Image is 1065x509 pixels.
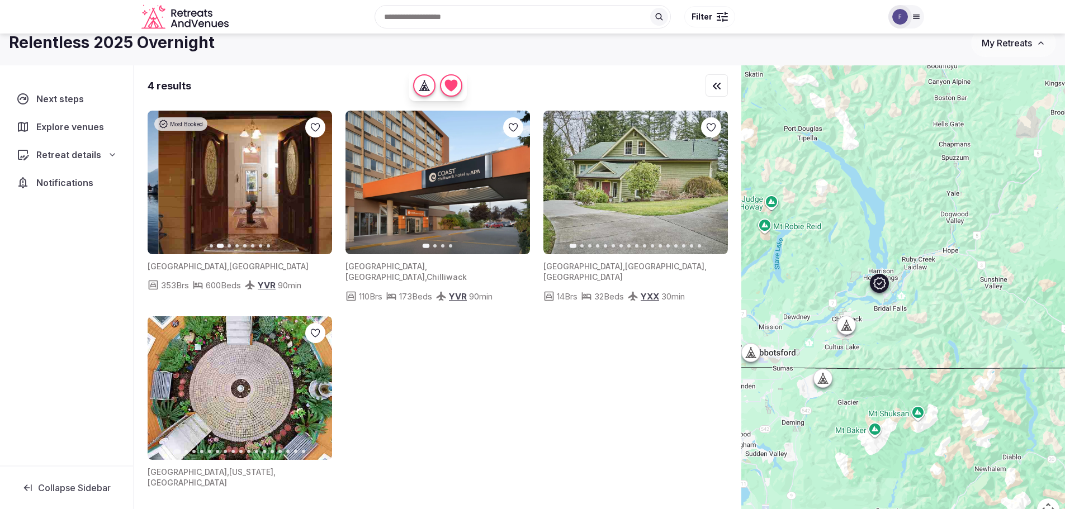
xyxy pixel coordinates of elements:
span: Retreat details [36,148,101,161]
a: Notifications [9,171,124,194]
button: Go to slide 6 [251,244,254,248]
button: My Retreats [971,29,1056,57]
button: Go to slide 3 [228,244,231,248]
span: 353 Brs [161,279,189,291]
span: 110 Brs [359,291,382,302]
button: Go to slide 10 [247,450,250,453]
button: Go to slide 11 [255,450,258,453]
span: , [227,467,229,477]
span: [GEOGRAPHIC_DATA] [148,478,227,487]
span: , [227,261,229,271]
button: Go to slide 17 [698,244,701,248]
span: 173 Beds [399,291,432,302]
button: Go to slide 15 [286,450,290,453]
button: Go to slide 13 [666,244,670,248]
button: Go to slide 12 [263,450,266,453]
span: Notifications [36,176,98,189]
button: Go to slide 3 [588,244,591,248]
span: [GEOGRAPHIC_DATA] [229,261,309,271]
button: Go to slide 2 [217,244,224,248]
svg: Retreats and Venues company logo [141,4,231,30]
span: YVR [258,280,276,291]
span: [GEOGRAPHIC_DATA] [345,261,425,271]
img: Featured image for venue [148,316,332,460]
span: YVR [449,291,467,302]
div: Most Booked [154,117,207,131]
a: Visit the homepage [141,4,231,30]
span: , [704,261,707,271]
button: Go to slide 5 [243,244,247,248]
span: [US_STATE] [229,467,273,477]
span: 32 Beds [594,291,624,302]
img: Featured image for venue [345,111,530,254]
span: [GEOGRAPHIC_DATA] [345,272,425,282]
span: Next steps [36,92,88,106]
button: Go to slide 2 [184,450,188,453]
button: Go to slide 17 [302,450,305,453]
span: , [623,261,625,271]
button: Go to slide 1 [174,449,181,454]
span: Filter [692,11,712,22]
span: [GEOGRAPHIC_DATA] [148,261,227,271]
button: Go to slide 6 [612,244,615,248]
span: Collapse Sidebar [38,482,111,493]
h1: Relentless 2025 Overnight [9,32,215,54]
button: Go to slide 3 [192,450,196,453]
button: Go to slide 11 [651,244,654,248]
span: YXX [641,291,659,302]
button: Go to slide 2 [433,244,437,248]
span: 30 min [661,291,685,302]
span: , [273,467,276,477]
button: Go to slide 4 [200,450,203,453]
button: Go to slide 10 [643,244,646,248]
button: Go to slide 8 [627,244,631,248]
span: [GEOGRAPHIC_DATA] [148,467,227,477]
button: Go to slide 9 [239,450,243,453]
button: Go to slide 14 [278,450,282,453]
span: 90 min [278,279,301,291]
button: Go to slide 4 [449,244,452,248]
span: 90 min [469,291,493,302]
button: Collapse Sidebar [9,475,124,500]
button: Go to slide 16 [690,244,693,248]
span: Chilliwack [427,272,467,282]
span: [GEOGRAPHIC_DATA] [625,261,704,271]
span: , [425,261,427,271]
img: Featured image for venue [158,111,343,254]
button: Go to slide 8 [231,450,235,453]
span: , [425,272,427,282]
span: 14 Brs [557,291,578,302]
button: Go to slide 1 [570,244,577,248]
button: Go to slide 7 [259,244,262,248]
button: Go to slide 7 [619,244,623,248]
button: Go to slide 7 [224,450,227,453]
button: Go to slide 16 [294,450,297,453]
button: Go to slide 8 [267,244,270,248]
span: [GEOGRAPHIC_DATA] [543,261,623,271]
button: Go to slide 15 [682,244,685,248]
button: Go to slide 12 [659,244,662,248]
button: Go to slide 4 [235,244,239,248]
button: Go to slide 4 [596,244,599,248]
span: 600 Beds [206,279,241,291]
button: Go to slide 9 [635,244,638,248]
button: Go to slide 6 [216,450,219,453]
a: Explore venues [9,115,124,139]
img: foote [892,9,908,25]
button: Go to slide 1 [210,244,213,248]
button: Go to slide 14 [674,244,678,248]
img: Featured image for venue [543,111,728,254]
span: Explore venues [36,120,108,134]
button: Go to slide 1 [423,244,430,248]
button: Go to slide 3 [441,244,444,248]
span: My Retreats [982,37,1032,49]
button: Go to slide 13 [271,450,274,453]
button: Go to slide 5 [604,244,607,248]
button: Go to slide 2 [580,244,584,248]
button: Go to slide 5 [208,450,211,453]
div: 4 results [148,79,191,93]
span: [GEOGRAPHIC_DATA] [543,272,623,282]
span: Most Booked [170,120,203,128]
button: Filter [684,6,735,27]
a: Next steps [9,87,124,111]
